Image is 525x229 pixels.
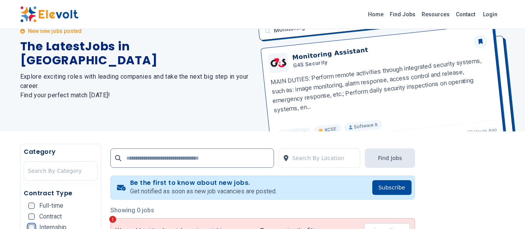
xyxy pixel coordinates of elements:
h2: Explore exciting roles with leading companies and take the next big step in your career. Find you... [20,72,253,100]
a: Login [478,7,502,22]
input: Contract [28,214,35,220]
input: Full-time [28,203,35,209]
span: Contract [39,214,62,220]
button: Subscribe [372,180,412,195]
p: Get notified as soon as new job vacancies are posted. [130,187,277,196]
p: New new jobs posted [28,27,82,35]
h5: Category [24,147,98,157]
a: Resources [419,8,453,21]
a: Find Jobs [387,8,419,21]
a: Contact [453,8,478,21]
span: Full-time [39,203,63,209]
iframe: Chat Widget [486,192,525,229]
button: Find Jobs [365,148,415,168]
h1: The Latest Jobs in [GEOGRAPHIC_DATA] [20,40,253,67]
h5: Contract Type [24,189,98,198]
a: Home [365,8,387,21]
img: Elevolt [20,6,78,22]
h4: Be the first to know about new jobs. [130,179,277,187]
p: Showing 0 jobs [110,206,415,215]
